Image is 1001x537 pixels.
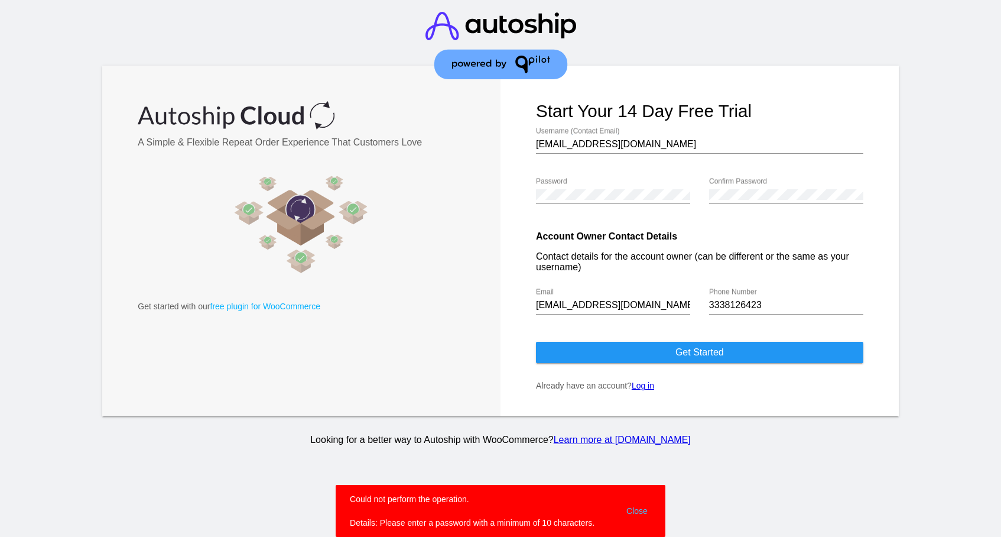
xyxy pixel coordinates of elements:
[536,101,863,121] h1: Start your 14 day free trial
[536,300,690,310] input: Email
[554,435,691,445] a: Learn more at [DOMAIN_NAME]
[350,493,651,529] simple-snack-bar: Could not perform the operation. Details: Please enter a password with a minimum of 10 characters.
[536,342,863,363] button: Get started
[536,139,863,150] input: Username (Contact Email)
[210,302,320,311] a: free plugin for WooCommerce
[675,347,724,357] span: Get started
[536,381,863,390] p: Already have an account?
[536,231,677,241] strong: Account Owner Contact Details
[138,166,465,284] img: Automate repeat orders and plan deliveries to your best customers
[632,381,654,390] a: Log in
[138,101,334,130] img: Autoship Cloud powered by QPilot
[709,300,863,310] input: Phone Number
[623,493,651,529] button: Close
[138,137,465,148] h3: A Simple & Flexible Repeat Order Experience That Customers Love
[536,251,863,273] p: Contact details for the account owner (can be different or the same as your username)
[100,435,901,445] p: Looking for a better way to Autoship with WooCommerce?
[138,302,465,311] p: Get started with our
